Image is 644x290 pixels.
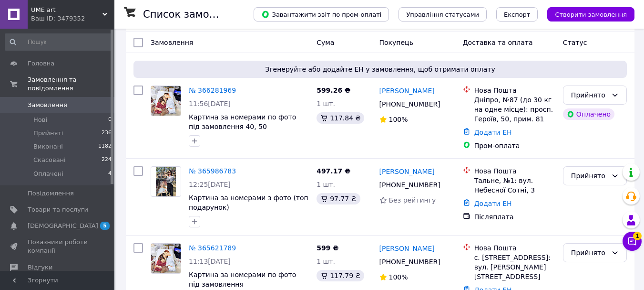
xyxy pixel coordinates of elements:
div: Пром-оплата [474,141,555,150]
div: с. [STREET_ADDRESS]: вул. [PERSON_NAME][STREET_ADDRESS] [474,253,555,281]
span: Показники роботи компанії [28,238,88,255]
a: № 366281969 [189,86,236,94]
div: Оплачено [563,108,614,120]
span: Товари та послуги [28,205,88,214]
span: 1182 [98,142,112,151]
button: Створити замовлення [547,7,634,21]
span: 12:25[DATE] [189,181,231,188]
a: [PERSON_NAME] [379,244,435,253]
button: Експорт [496,7,538,21]
div: 117.84 ₴ [317,112,364,124]
span: Оплачені [33,170,63,178]
div: [PHONE_NUMBER] [378,97,442,111]
a: Картина за номерами по фото під замовлення 40, 50 [189,113,296,130]
span: Доставка та оплата [463,39,533,46]
span: Управління статусами [406,11,479,18]
div: [PHONE_NUMBER] [378,178,442,192]
div: Прийнято [571,90,607,100]
span: Замовлення [28,101,67,109]
a: [PERSON_NAME] [379,86,435,96]
span: 497.17 ₴ [317,167,350,175]
div: Прийнято [571,247,607,258]
button: Чат з покупцем1 [623,232,642,251]
span: Повідомлення [28,189,74,198]
span: 1 [633,232,642,240]
span: Нові [33,116,47,124]
span: Замовлення [151,39,193,46]
span: 599.26 ₴ [317,86,350,94]
span: 224 [102,156,112,164]
span: Завантажити звіт по пром-оплаті [261,10,381,19]
span: 100% [389,273,408,281]
div: Дніпро, №87 (до 30 кг на одне місце): просп. Героїв, 50, прим. 81 [474,95,555,124]
span: 1 шт. [317,181,335,188]
a: Картина за номерами по фото під замовлення [189,271,296,288]
span: Експорт [504,11,531,18]
a: Фото товару [151,166,181,197]
div: Післяплата [474,212,555,222]
button: Управління статусами [399,7,487,21]
span: Статус [563,39,587,46]
img: Фото товару [156,167,176,196]
a: Додати ЕН [474,129,512,136]
div: Нова Пошта [474,86,555,95]
span: 1 шт. [317,100,335,107]
input: Пошук [5,33,112,51]
span: Замовлення та повідомлення [28,75,114,93]
div: Нова Пошта [474,166,555,176]
span: Без рейтингу [389,196,436,204]
button: Завантажити звіт по пром-оплаті [254,7,389,21]
div: Нова Пошта [474,243,555,253]
a: Фото товару [151,86,181,116]
div: Прийнято [571,171,607,181]
span: Створити замовлення [555,11,627,18]
span: 599 ₴ [317,244,338,252]
span: Виконані [33,142,63,151]
a: [PERSON_NAME] [379,167,435,176]
span: 0 [108,116,112,124]
span: Головна [28,59,54,68]
span: 11:13[DATE] [189,258,231,265]
div: 97.77 ₴ [317,193,360,204]
span: 5 [100,222,110,230]
span: 100% [389,116,408,123]
span: UME art [31,6,102,14]
div: [PHONE_NUMBER] [378,255,442,269]
a: Картина за номерами з фото (топ подарунок) [189,194,308,211]
img: Фото товару [151,86,181,116]
span: Скасовані [33,156,66,164]
span: 11:56[DATE] [189,100,231,107]
a: Створити замовлення [538,10,634,18]
span: Відгуки [28,263,52,272]
a: № 365621789 [189,244,236,252]
div: 117.79 ₴ [317,270,364,281]
span: Згенеруйте або додайте ЕН у замовлення, щоб отримати оплату [137,64,623,74]
a: № 365986783 [189,167,236,175]
a: Додати ЕН [474,200,512,207]
span: [DEMOGRAPHIC_DATA] [28,222,98,230]
span: 236 [102,129,112,138]
div: Тальне, №1: вул. Небесної Сотні, 3 [474,176,555,195]
span: Прийняті [33,129,63,138]
span: Cума [317,39,334,46]
div: Ваш ID: 3479352 [31,14,114,23]
h1: Список замовлень [143,9,240,20]
img: Фото товару [151,244,181,273]
span: Покупець [379,39,413,46]
span: 4 [108,170,112,178]
span: 1 шт. [317,258,335,265]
